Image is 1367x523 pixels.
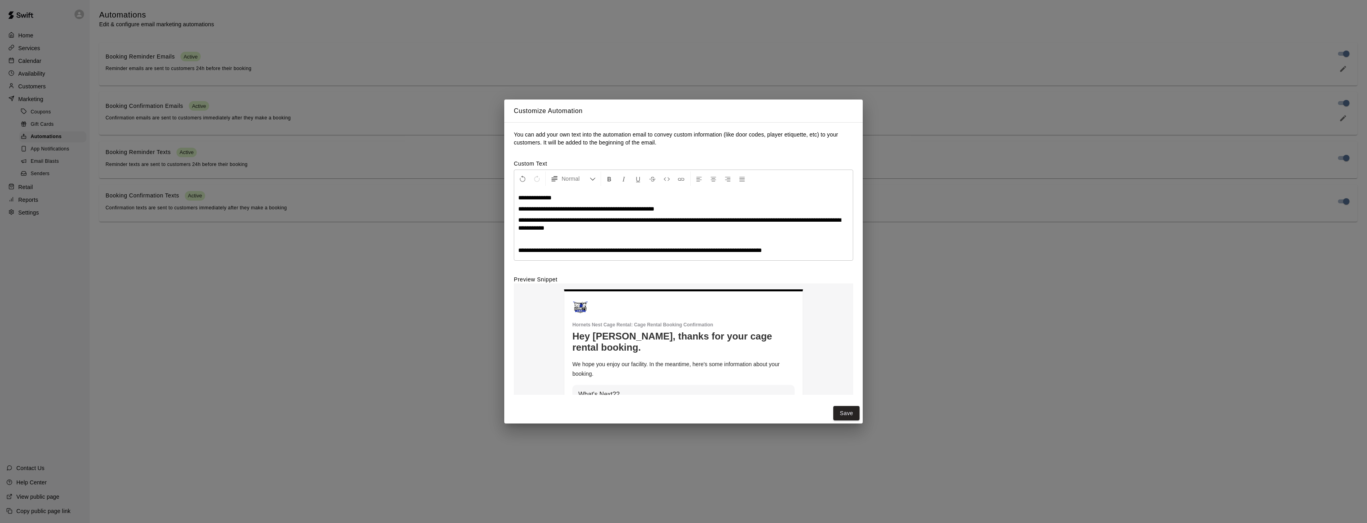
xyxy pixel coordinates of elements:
[603,172,616,186] button: Format Bold
[572,331,795,353] h1: Hey [PERSON_NAME], thanks for your cage rental booking.
[692,172,706,186] button: Left Align
[617,172,631,186] button: Format Italics
[721,172,734,186] button: Right Align
[631,172,645,186] button: Format Underline
[674,172,688,186] button: Insert Link
[514,275,853,283] label: Preview Snippet
[572,322,795,328] p: Hornets Nest Cage Rental : Cage Rental Booking Confirmation
[547,172,599,186] button: Formatting Options
[578,391,620,398] span: What's Next??
[572,359,795,379] p: We hope you enjoy our facility. In the meantime, here's some information about your booking.
[530,172,544,186] button: Redo
[660,172,674,186] button: Insert Code
[504,100,863,123] h2: Customize Automation
[514,160,853,168] label: Custom Text
[516,172,529,186] button: Undo
[707,172,720,186] button: Center Align
[572,299,588,315] img: Hornets Nest Cage Rental
[562,175,589,183] span: Normal
[646,172,659,186] button: Format Strikethrough
[735,172,749,186] button: Justify Align
[514,131,853,146] p: You can add your own text into the automation email to convey custom information (like door codes...
[833,406,860,421] button: Save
